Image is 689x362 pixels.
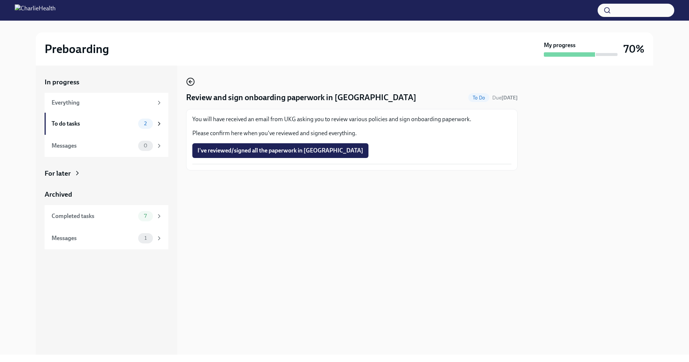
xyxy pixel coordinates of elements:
[192,129,511,137] p: Please confirm here when you've reviewed and signed everything.
[192,143,368,158] button: I've reviewed/signed all the paperwork in [GEOGRAPHIC_DATA]
[52,120,135,128] div: To do tasks
[197,147,363,154] span: I've reviewed/signed all the paperwork in [GEOGRAPHIC_DATA]
[52,234,135,242] div: Messages
[45,190,168,199] a: Archived
[492,94,518,101] span: September 7th, 2025 06:00
[544,41,576,49] strong: My progress
[45,169,168,178] a: For later
[192,115,511,123] p: You will have received an email from UKG asking you to review various policies and sign onboardin...
[45,113,168,135] a: To do tasks2
[468,95,489,101] span: To Do
[45,205,168,227] a: Completed tasks7
[186,92,416,103] h4: Review and sign onboarding paperwork in [GEOGRAPHIC_DATA]
[501,95,518,101] strong: [DATE]
[492,95,518,101] span: Due
[139,143,152,148] span: 0
[45,42,109,56] h2: Preboarding
[623,42,644,56] h3: 70%
[140,213,151,219] span: 7
[52,212,135,220] div: Completed tasks
[45,227,168,249] a: Messages1
[140,235,151,241] span: 1
[140,121,151,126] span: 2
[45,77,168,87] a: In progress
[52,99,153,107] div: Everything
[15,4,56,16] img: CharlieHealth
[45,93,168,113] a: Everything
[45,135,168,157] a: Messages0
[52,142,135,150] div: Messages
[45,169,71,178] div: For later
